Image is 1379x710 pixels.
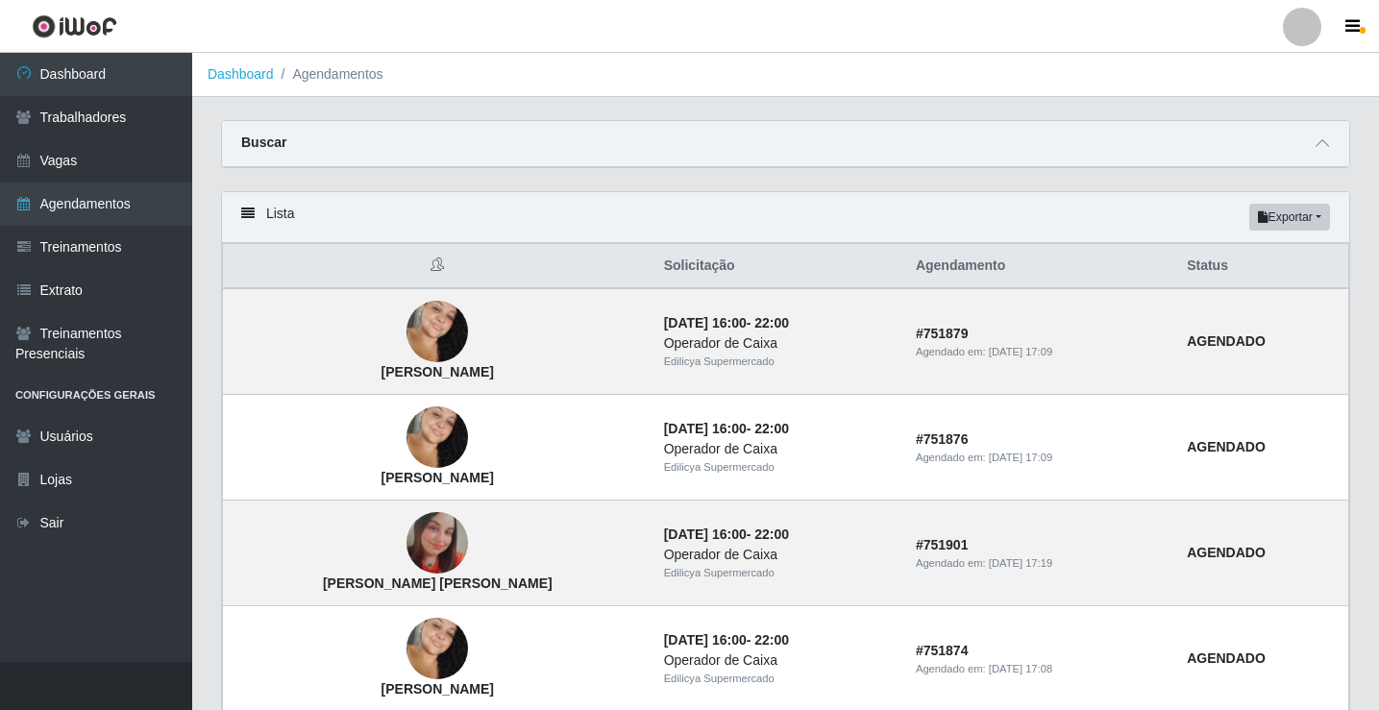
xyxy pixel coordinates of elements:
[664,632,789,648] strong: -
[406,390,468,484] img: Amanda Almeida da silva
[754,632,789,648] time: 22:00
[1187,333,1266,349] strong: AGENDADO
[916,431,969,447] strong: # 751876
[916,537,969,552] strong: # 751901
[664,315,789,331] strong: -
[382,364,494,379] strong: [PERSON_NAME]
[916,450,1164,466] div: Agendado em:
[1175,244,1348,289] th: Status
[916,326,969,341] strong: # 751879
[916,643,969,658] strong: # 751874
[664,421,747,436] time: [DATE] 16:00
[382,681,494,697] strong: [PERSON_NAME]
[274,64,383,85] li: Agendamentos
[1187,545,1266,560] strong: AGENDADO
[222,192,1349,243] div: Lista
[382,470,494,485] strong: [PERSON_NAME]
[664,545,893,565] div: Operador de Caixa
[664,526,789,542] strong: -
[664,632,747,648] time: [DATE] 16:00
[989,452,1052,463] time: [DATE] 17:09
[323,575,553,591] strong: [PERSON_NAME] [PERSON_NAME]
[664,333,893,354] div: Operador de Caixa
[32,14,117,38] img: CoreUI Logo
[754,526,789,542] time: 22:00
[989,346,1052,357] time: [DATE] 17:09
[1187,439,1266,454] strong: AGENDADO
[406,284,468,379] img: Amanda Almeida da silva
[406,601,468,696] img: Amanda Almeida da silva
[904,244,1175,289] th: Agendamento
[664,526,747,542] time: [DATE] 16:00
[989,663,1052,674] time: [DATE] 17:08
[241,135,286,150] strong: Buscar
[406,512,468,574] img: Ana Caroline Almeida da Silva
[664,421,789,436] strong: -
[664,565,893,581] div: Edilicya Supermercado
[664,671,893,687] div: Edilicya Supermercado
[664,354,893,370] div: Edilicya Supermercado
[664,439,893,459] div: Operador de Caixa
[1187,650,1266,666] strong: AGENDADO
[916,344,1164,360] div: Agendado em:
[989,557,1052,569] time: [DATE] 17:19
[754,421,789,436] time: 22:00
[192,53,1379,97] nav: breadcrumb
[754,315,789,331] time: 22:00
[1249,204,1330,231] button: Exportar
[916,661,1164,677] div: Agendado em:
[208,66,274,82] a: Dashboard
[664,315,747,331] time: [DATE] 16:00
[916,555,1164,572] div: Agendado em:
[664,459,893,476] div: Edilicya Supermercado
[664,650,893,671] div: Operador de Caixa
[653,244,904,289] th: Solicitação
